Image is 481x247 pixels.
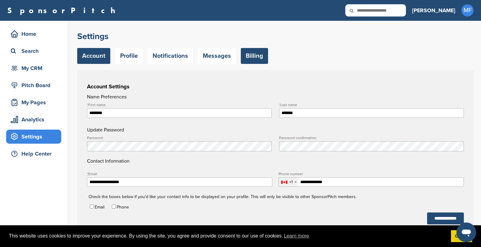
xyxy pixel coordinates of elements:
a: Profile [115,48,143,64]
h4: Name Preferences [87,93,464,101]
a: My CRM [6,61,61,75]
a: learn more about cookies [283,231,310,241]
h3: [PERSON_NAME] [412,6,455,15]
h4: Update Password [87,126,464,134]
a: Search [6,44,61,58]
div: Help Center [9,148,61,159]
label: First name [87,103,272,107]
label: Phone number [278,172,464,176]
span: MF [461,4,474,17]
a: Help Center [6,147,61,161]
div: My Pages [9,97,61,108]
a: [PERSON_NAME] [412,4,455,17]
a: SponsorPitch [7,6,119,14]
div: Selected country [279,178,298,186]
div: My CRM [9,63,61,74]
a: Home [6,27,61,41]
iframe: Button to launch messaging window [456,223,476,242]
a: Account [77,48,110,64]
h2: Settings [77,31,474,42]
div: Pitch Board [9,80,61,91]
label: Last name [279,103,464,107]
label: Phone [117,205,129,210]
a: Messages [198,48,236,64]
span: This website uses cookies to improve your experience. By using the site, you agree and provide co... [9,231,446,241]
div: Settings [9,131,61,142]
a: Pitch Board [6,78,61,92]
div: +1 [289,180,293,184]
div: Search [9,46,61,57]
a: My Pages [6,95,61,109]
label: Email [87,172,272,176]
abbr: required [87,172,88,176]
abbr: required [279,103,280,107]
a: Analytics [6,112,61,127]
a: dismiss cookie message [451,230,472,242]
label: Email [95,205,104,210]
label: Password [87,136,272,140]
a: Notifications [148,48,193,64]
h3: Account Settings [87,82,464,91]
a: Settings [6,130,61,144]
abbr: required [87,103,88,107]
div: Analytics [9,114,61,125]
a: Billing [241,48,268,64]
h4: Contact Information [87,136,464,165]
label: Password confirmation [279,136,464,140]
div: Home [9,28,61,39]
